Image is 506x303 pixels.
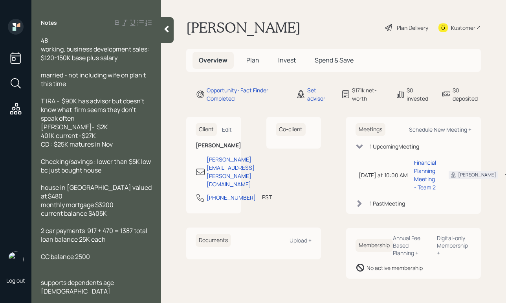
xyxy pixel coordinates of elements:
[196,234,231,247] h6: Documents
[397,24,428,32] div: Plan Delivery
[186,19,301,36] h1: [PERSON_NAME]
[8,252,24,267] img: aleksandra-headshot.png
[367,264,423,272] div: No active membership
[207,155,255,188] div: [PERSON_NAME][EMAIL_ADDRESS][PERSON_NAME][DOMAIN_NAME]
[458,171,496,178] div: [PERSON_NAME]
[414,158,436,191] div: Financial Planning Meeting - Team 2
[246,56,259,64] span: Plan
[393,234,431,257] div: Annual Fee Based Planning +
[276,123,306,136] h6: Co-client
[196,142,232,149] h6: [PERSON_NAME]
[307,86,332,103] div: Set advisor
[290,237,312,244] div: Upload +
[41,226,147,244] span: 2 car payments 917 + 470 = 1387 total loan balance 25K each
[41,157,152,174] span: Checking/savings : lower than $5K low bc just bought house
[41,71,147,88] span: married - not including wife on plan t this time
[352,86,387,103] div: $171k net-worth
[196,123,217,136] h6: Client
[315,56,354,64] span: Spend & Save
[370,142,419,151] div: 1 Upcoming Meeting
[451,24,475,32] div: Kustomer
[356,239,393,252] h6: Membership
[453,86,481,103] div: $0 deposited
[407,86,432,103] div: $0 invested
[199,56,227,64] span: Overview
[6,277,25,284] div: Log out
[41,97,145,149] span: T IRA - $90K has advisor but doesn't know what firm seems they don't speak often [PERSON_NAME]- $...
[41,278,115,296] span: supports dependents age [DEMOGRAPHIC_DATA]
[41,19,57,27] label: Notes
[370,199,405,208] div: 1 Past Meeting
[222,126,232,133] div: Edit
[359,171,408,179] div: [DATE] at 10:00 AM
[278,56,296,64] span: Invest
[41,183,153,218] span: house in [GEOGRAPHIC_DATA] valued at $480 monthly mortgage $3200 current balance $405K
[207,86,287,103] div: Opportunity · Fact Finder Completed
[437,234,471,257] div: Digital-only Membership +
[41,36,150,62] span: 48 working, business development sales: $120-150K base plus salary
[409,126,471,133] div: Schedule New Meeting +
[356,123,385,136] h6: Meetings
[262,193,272,201] div: PST
[41,252,90,261] span: CC balance 2500
[207,193,256,202] div: [PHONE_NUMBER]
